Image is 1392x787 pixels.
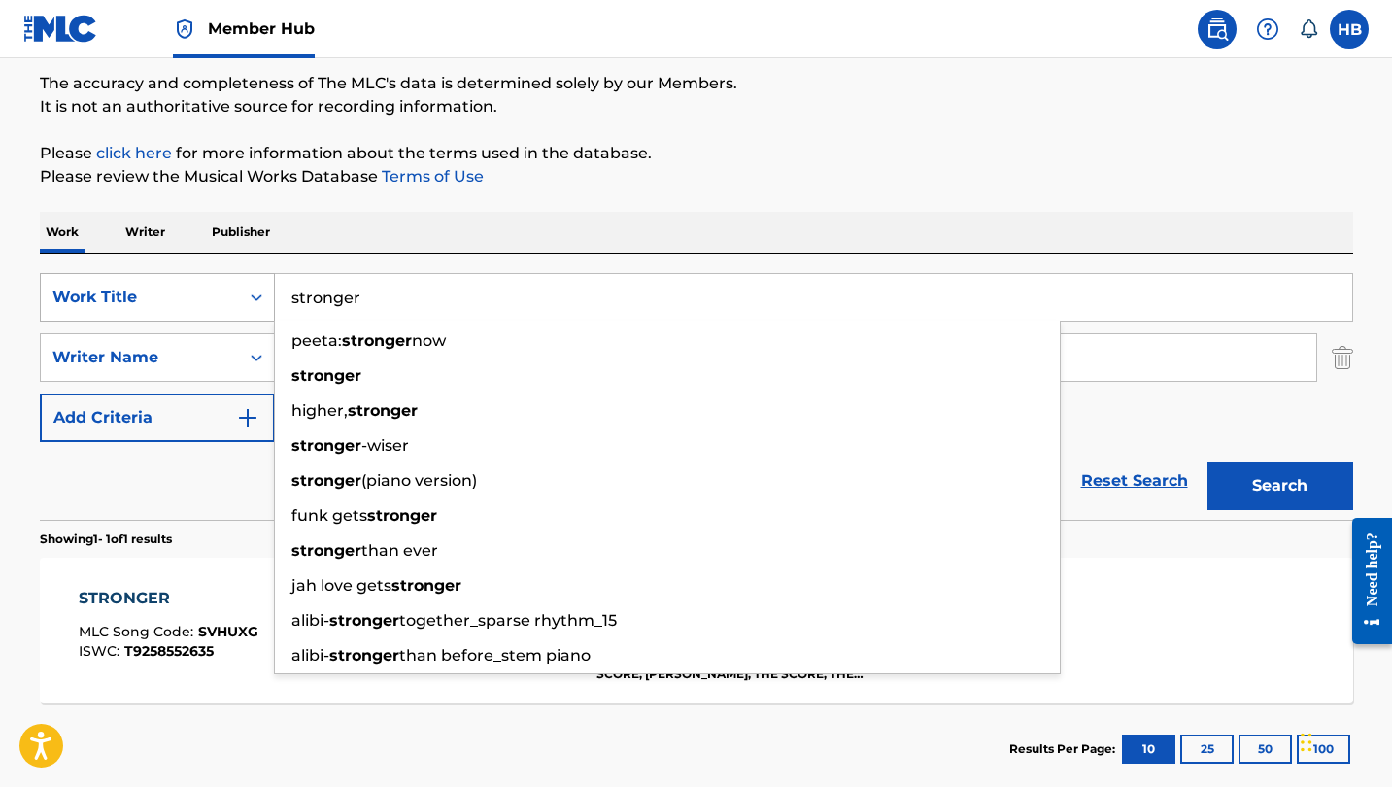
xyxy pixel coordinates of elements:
[40,72,1353,95] p: The accuracy and completeness of The MLC's data is determined solely by our Members.
[119,212,171,253] p: Writer
[329,611,399,630] strong: stronger
[399,646,591,665] span: than before_stem piano
[23,15,98,43] img: MLC Logo
[291,541,361,560] strong: stronger
[79,642,124,660] span: ISWC :
[291,471,361,490] strong: stronger
[1009,740,1120,758] p: Results Per Page:
[291,401,348,420] span: higher,
[40,142,1353,165] p: Please for more information about the terms used in the database.
[291,506,367,525] span: funk gets
[291,331,342,350] span: peeta:
[291,366,361,385] strong: stronger
[79,623,198,640] span: MLC Song Code :
[236,406,259,429] img: 9d2ae6d4665cec9f34b9.svg
[52,346,227,369] div: Writer Name
[1299,19,1318,39] div: Notifications
[399,611,617,630] span: together_sparse rhythm_15
[361,436,409,455] span: -wiser
[40,530,172,548] p: Showing 1 - 1 of 1 results
[1122,735,1175,764] button: 10
[173,17,196,41] img: Top Rightsholder
[1207,462,1353,510] button: Search
[291,646,329,665] span: alibi-
[1295,694,1392,787] iframe: Chat Widget
[1071,460,1198,502] a: Reset Search
[40,273,1353,520] form: Search Form
[291,576,391,595] span: jah love gets
[1205,17,1229,41] img: search
[1330,10,1369,49] div: User Menu
[198,623,258,640] span: SVHUXG
[391,576,461,595] strong: stronger
[1338,501,1392,662] iframe: Resource Center
[367,506,437,525] strong: stronger
[412,331,446,350] span: now
[1180,735,1234,764] button: 25
[378,167,484,186] a: Terms of Use
[348,401,418,420] strong: stronger
[1256,17,1279,41] img: help
[40,393,275,442] button: Add Criteria
[40,165,1353,188] p: Please review the Musical Works Database
[79,587,258,610] div: STRONGER
[96,144,172,162] a: click here
[361,471,477,490] span: (piano version)
[329,646,399,665] strong: stronger
[124,642,214,660] span: T9258552635
[1332,333,1353,382] img: Delete Criterion
[1248,10,1287,49] div: Help
[291,611,329,630] span: alibi-
[40,95,1353,119] p: It is not an authoritative source for recording information.
[52,286,227,309] div: Work Title
[1239,735,1292,764] button: 50
[291,436,361,455] strong: stronger
[40,558,1353,703] a: STRONGERMLC Song Code:SVHUXGISWC:T9258552635Writers (4)[PERSON_NAME] [PERSON_NAME] [PERSON_NAME],...
[208,17,315,40] span: Member Hub
[206,212,276,253] p: Publisher
[1301,713,1312,771] div: Drag
[1198,10,1237,49] a: Public Search
[40,212,85,253] p: Work
[361,541,438,560] span: than ever
[342,331,412,350] strong: stronger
